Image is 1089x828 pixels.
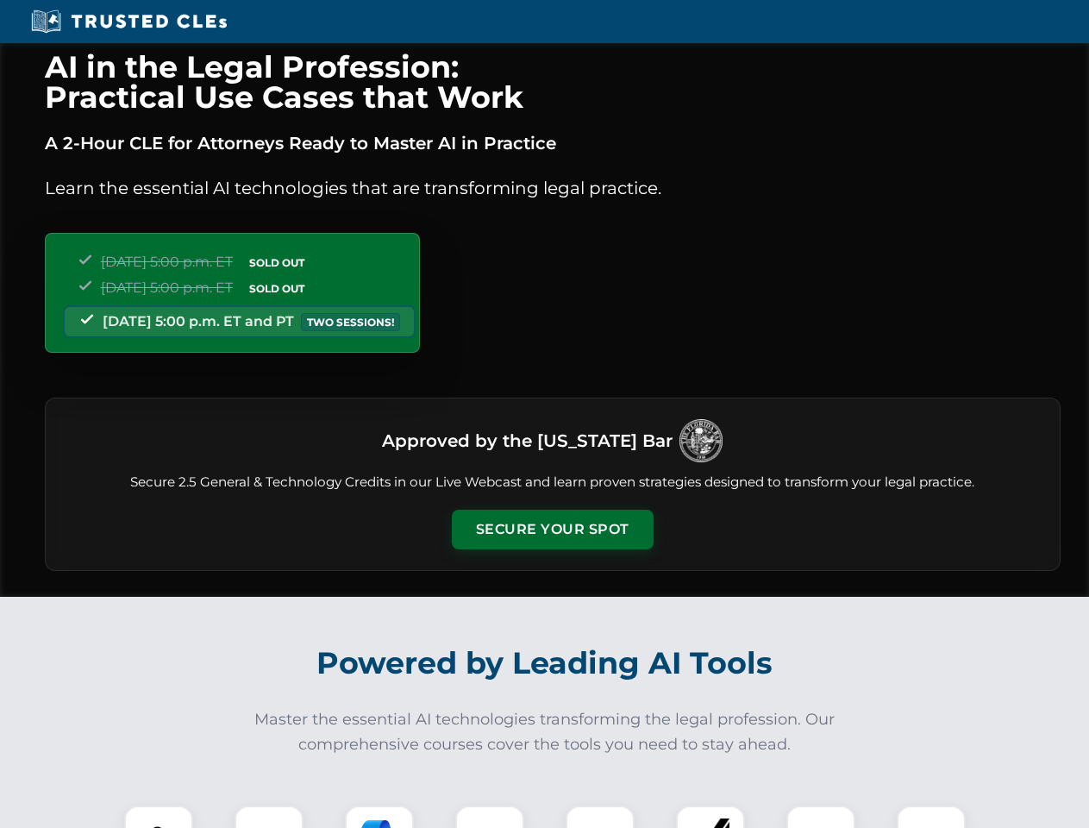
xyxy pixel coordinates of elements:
span: SOLD OUT [243,279,310,298]
h1: AI in the Legal Profession: Practical Use Cases that Work [45,52,1061,112]
span: [DATE] 5:00 p.m. ET [101,254,233,270]
img: Logo [679,419,723,462]
p: A 2-Hour CLE for Attorneys Ready to Master AI in Practice [45,129,1061,157]
p: Learn the essential AI technologies that are transforming legal practice. [45,174,1061,202]
h2: Powered by Leading AI Tools [67,633,1023,693]
span: SOLD OUT [243,254,310,272]
button: Secure Your Spot [452,510,654,549]
h3: Approved by the [US_STATE] Bar [382,425,673,456]
p: Master the essential AI technologies transforming the legal profession. Our comprehensive courses... [243,707,847,757]
img: Trusted CLEs [26,9,232,34]
p: Secure 2.5 General & Technology Credits in our Live Webcast and learn proven strategies designed ... [66,473,1039,492]
span: [DATE] 5:00 p.m. ET [101,279,233,296]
